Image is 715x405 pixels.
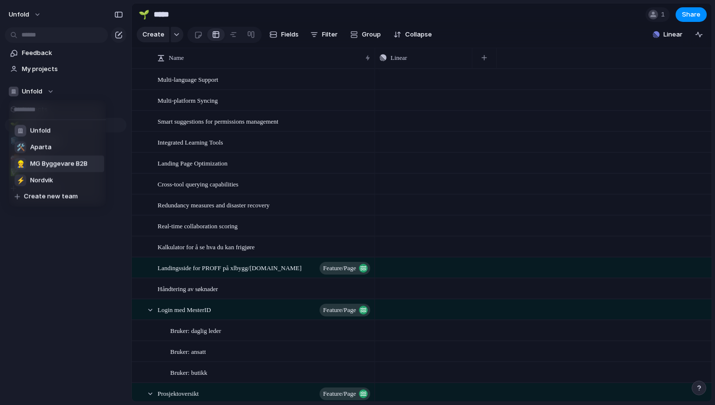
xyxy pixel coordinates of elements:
div: ⚡ [15,175,26,186]
div: 🛠️ [15,142,26,153]
span: Nordvik [30,176,53,185]
span: Aparta [30,143,52,152]
span: Create new team [24,192,78,202]
div: 👷 [15,158,26,170]
span: Unfold [30,126,51,136]
span: MG Byggevare B2B [30,159,88,169]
